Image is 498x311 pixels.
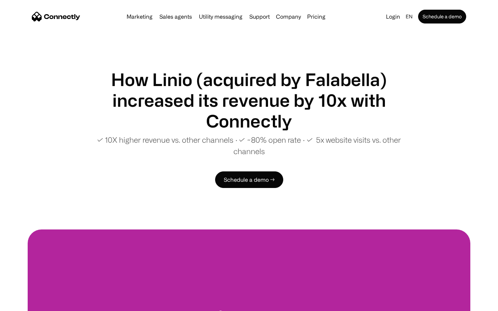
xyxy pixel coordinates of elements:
[83,134,415,157] p: ✓ 10X higher revenue vs. other channels ∙ ✓ ~80% open rate ∙ ✓ 5x website visits vs. other channels
[304,14,328,19] a: Pricing
[274,12,303,21] div: Company
[418,10,466,23] a: Schedule a demo
[383,12,403,21] a: Login
[7,298,41,309] aside: Language selected: English
[215,171,283,188] a: Schedule a demo →
[32,11,80,22] a: home
[124,14,155,19] a: Marketing
[196,14,245,19] a: Utility messaging
[403,12,417,21] div: en
[276,12,301,21] div: Company
[157,14,195,19] a: Sales agents
[247,14,273,19] a: Support
[83,69,415,131] h1: How Linio (acquired by Falabella) increased its revenue by 10x with Connectly
[406,12,413,21] div: en
[14,299,41,309] ul: Language list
